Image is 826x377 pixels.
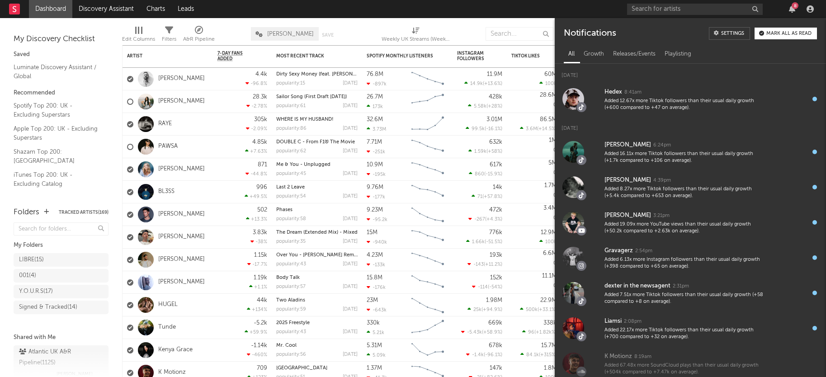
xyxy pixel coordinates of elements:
[258,162,267,168] div: 871
[653,142,671,149] div: 6:24pm
[254,320,267,326] div: -5.2k
[493,184,502,190] div: 14k
[246,216,267,222] div: +13.3 %
[486,127,501,132] span: -16.1 %
[158,256,205,264] a: [PERSON_NAME]
[276,320,310,325] a: 2025 Freestyle
[276,207,293,212] a: Phases
[158,98,205,105] a: [PERSON_NAME]
[367,194,385,200] div: -177k
[245,329,267,335] div: +59.9 %
[604,351,632,362] div: K Motionz
[555,170,826,205] a: [PERSON_NAME]4:39pmAdded 8.27x more Tiktok followers than their usual daily growth (+5.4k compare...
[247,306,267,312] div: +134 %
[245,80,267,86] div: -96.8 %
[343,126,358,131] div: [DATE]
[158,75,205,83] a: [PERSON_NAME]
[624,318,642,325] div: 2:08pm
[526,127,537,132] span: 3.6M
[604,327,764,341] div: Added 22.17x more Tiktok followers than their usual daily growth (+700 compared to +32 on average).
[466,239,502,245] div: ( )
[604,362,764,376] div: Added 67.48x more SoundCloud plays than their usual daily growth (+504k compared to +7.47k on ave...
[14,49,109,60] div: Saved
[367,81,387,87] div: -897k
[343,352,358,357] div: [DATE]
[367,252,383,258] div: 4.23M
[343,194,358,199] div: [DATE]
[382,34,449,45] div: Weekly UK Streams (Weekly UK Streams)
[276,352,306,357] div: popularity: 56
[245,193,267,199] div: +49.5 %
[488,320,502,326] div: 669k
[467,306,502,312] div: ( )
[522,329,557,335] div: ( )
[276,185,305,190] a: Last 2 Leave
[604,87,622,98] div: Hedex
[604,256,764,270] div: Added 6.13x more Instagram followers than their usual daily growth (+398 compared to +65 on avera...
[467,261,502,267] div: ( )
[474,217,485,222] span: -267
[468,103,502,109] div: ( )
[276,72,358,77] div: Dirty Sexy Money (feat. Charli XCX & French Montana) - Mesto Remix
[367,207,383,213] div: 9.23M
[604,98,764,112] div: Added 12.67x more Tiktok followers than their usual daily growth (+600 compared to +47 on average).
[14,170,99,188] a: iTunes Top 200: UK - Excluding Catalog
[485,262,501,267] span: +11.2 %
[122,23,155,49] div: Edit Columns
[660,47,696,62] div: Playlisting
[555,81,826,117] a: Hedex8:41amAdded 12.67x more Tiktok followers than their usual daily growth (+600 compared to +47...
[158,346,193,354] a: Kenya Grace
[511,53,543,59] div: TikTok Likes
[511,249,557,271] div: 0
[267,31,314,37] span: [PERSON_NAME]
[276,230,358,235] a: The Dream (Extended Mix) - Mixed
[14,147,99,165] a: Shazam Top 200: [GEOGRAPHIC_DATA]
[604,151,764,165] div: Added 16.11x more Tiktok followers than their usual daily growth (+1.7k compared to +106 on avera...
[343,171,358,176] div: [DATE]
[343,284,358,289] div: [DATE]
[276,284,306,289] div: popularity: 57
[158,165,205,173] a: [PERSON_NAME]
[474,104,486,109] span: 5.58k
[276,140,355,145] a: DOUBLE C - From F1® The Movie
[183,34,215,45] div: A&R Pipeline
[470,81,483,86] span: 14.9k
[14,269,109,283] a: 001(4)
[673,283,689,290] div: 2:31pm
[511,181,557,203] div: 0
[486,172,501,177] span: -15.9 %
[473,262,484,267] span: -143
[127,53,195,59] div: Artist
[407,226,448,249] svg: Chart title
[19,302,77,313] div: Signed & Tracked ( 14 )
[249,284,267,290] div: +1.1 %
[511,136,557,158] div: 0
[564,47,579,62] div: All
[250,239,267,245] div: -38 %
[367,284,386,290] div: -176k
[604,292,764,306] div: Added 7.51x more Tiktok followers than their usual daily growth (+58 compared to +8 on average).
[407,249,448,271] svg: Chart title
[14,124,99,142] a: Apple Top 200: UK - Excluding Superstars
[158,188,175,196] a: BL3SS
[609,47,660,62] div: Releases/Events
[367,53,434,59] div: Spotify Monthly Listeners
[555,134,826,170] a: [PERSON_NAME]6:24pmAdded 16.11x more Tiktok followers than their usual daily growth (+1.7k compar...
[484,81,501,86] span: +13.6 %
[543,205,557,211] div: 3.4M
[555,240,826,275] a: Gravagerz2:54pmAdded 6.13x more Instagram followers than their usual daily growth (+398 compared ...
[545,240,557,245] span: 100k
[545,81,557,86] span: 100k
[407,294,448,316] svg: Chart title
[343,81,358,86] div: [DATE]
[755,28,817,39] button: Mark all as read
[343,330,358,335] div: [DATE]
[158,233,205,241] a: [PERSON_NAME]
[158,369,186,377] a: K Motionz
[367,262,385,268] div: -133k
[555,64,826,81] div: [DATE]
[544,71,557,77] div: 60M
[627,4,763,15] input: Search for artists
[484,194,501,199] span: +57.8 %
[276,53,344,59] div: Most Recent Track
